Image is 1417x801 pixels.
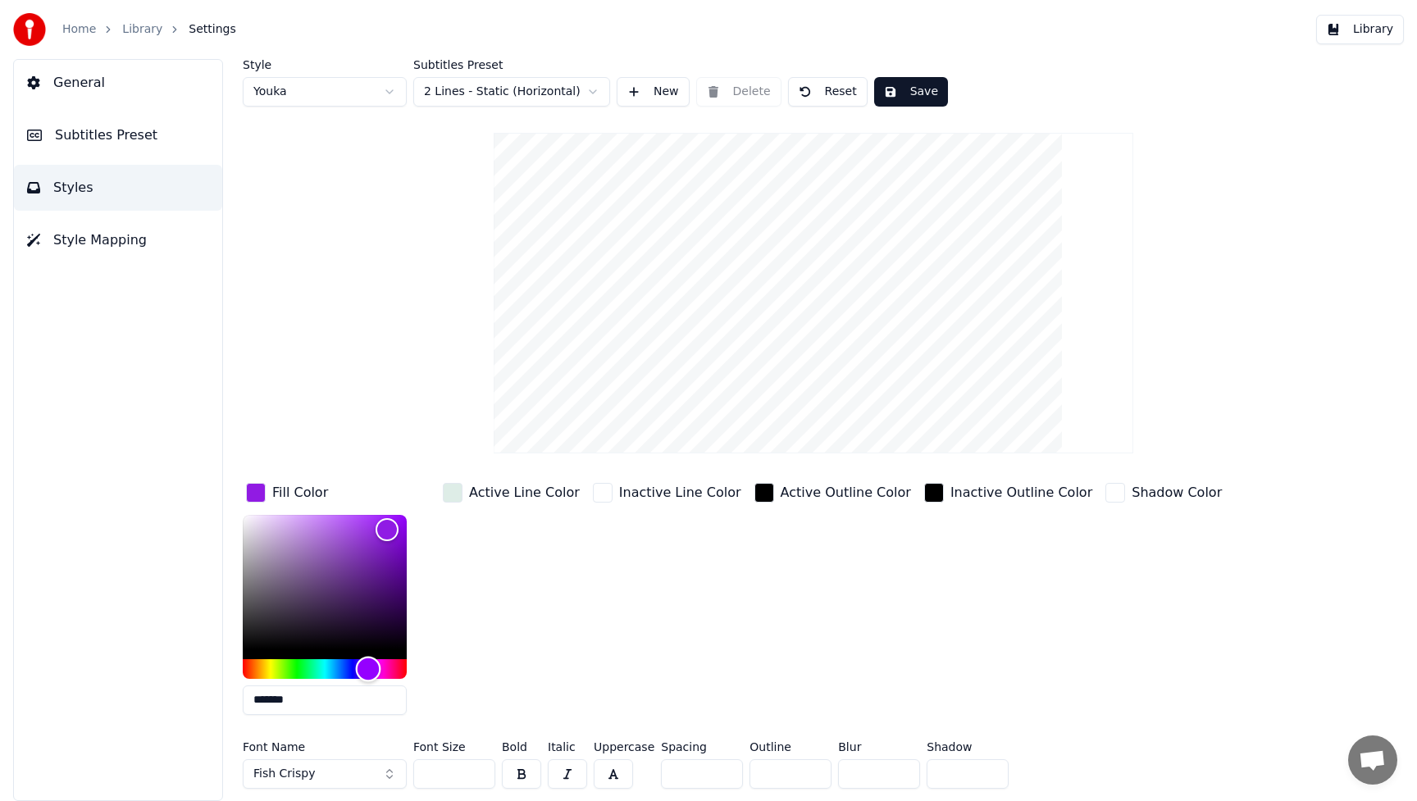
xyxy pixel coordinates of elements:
[413,741,495,753] label: Font Size
[751,480,914,506] button: Active Outline Color
[617,77,690,107] button: New
[272,483,328,503] div: Fill Color
[927,741,1009,753] label: Shadow
[243,480,331,506] button: Fill Color
[1102,480,1225,506] button: Shadow Color
[661,741,743,753] label: Spacing
[13,13,46,46] img: youka
[594,741,654,753] label: Uppercase
[243,741,407,753] label: Font Name
[253,766,315,782] span: Fish Crispy
[781,483,911,503] div: Active Outline Color
[548,741,587,753] label: Italic
[53,230,147,250] span: Style Mapping
[14,217,222,263] button: Style Mapping
[243,515,407,649] div: Color
[243,59,407,71] label: Style
[502,741,541,753] label: Bold
[440,480,583,506] button: Active Line Color
[619,483,741,503] div: Inactive Line Color
[750,741,832,753] label: Outline
[1316,15,1404,44] button: Library
[413,59,610,71] label: Subtitles Preset
[53,178,93,198] span: Styles
[469,483,580,503] div: Active Line Color
[788,77,868,107] button: Reset
[62,21,96,38] a: Home
[950,483,1092,503] div: Inactive Outline Color
[838,741,920,753] label: Blur
[243,659,407,679] div: Hue
[53,73,105,93] span: General
[874,77,948,107] button: Save
[14,60,222,106] button: General
[590,480,745,506] button: Inactive Line Color
[189,21,235,38] span: Settings
[122,21,162,38] a: Library
[1132,483,1222,503] div: Shadow Color
[55,125,157,145] span: Subtitles Preset
[14,165,222,211] button: Styles
[1348,735,1397,785] a: Open chat
[921,480,1096,506] button: Inactive Outline Color
[14,112,222,158] button: Subtitles Preset
[62,21,236,38] nav: breadcrumb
